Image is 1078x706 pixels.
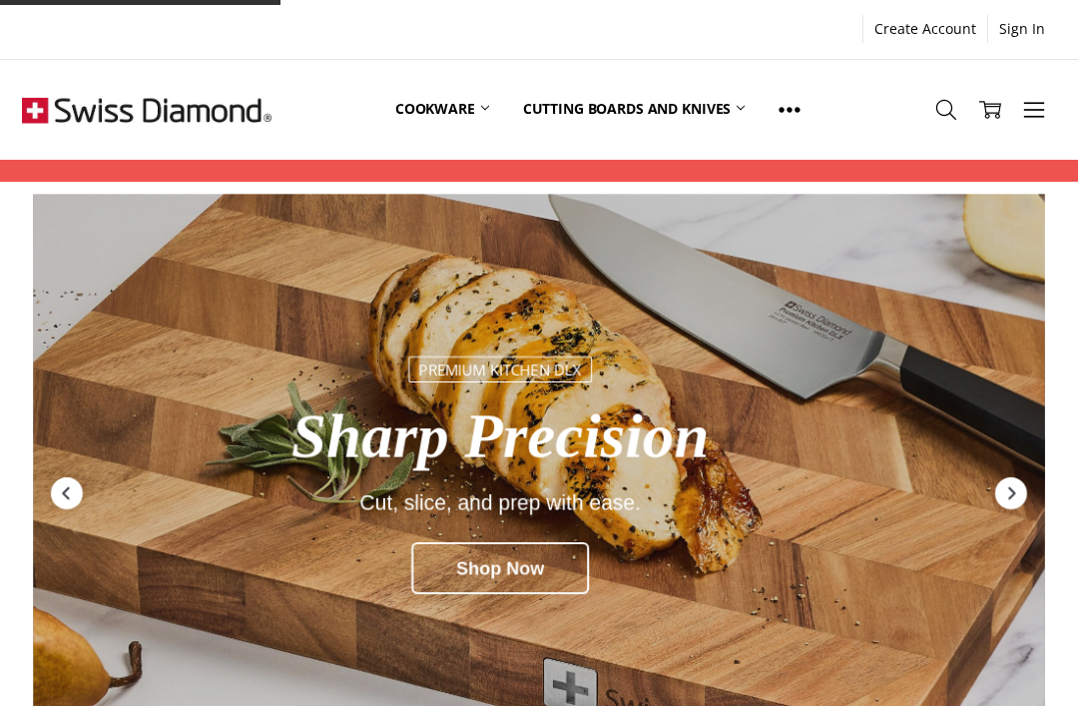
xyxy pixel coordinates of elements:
div: Previous [49,475,85,511]
a: Create Account [863,15,987,43]
div: Shop Now [411,542,589,594]
div: Next [993,475,1029,511]
a: Sign In [988,15,1056,43]
div: Sharp Precision [131,402,868,471]
div: Premium Kitchen DLX [408,357,591,382]
a: Cookware [378,65,506,154]
a: Show All [762,65,817,155]
a: Cutting boards and knives [506,65,763,154]
div: Cut, slice, and prep with ease. [131,491,868,514]
img: Free Shipping On Every Order [22,60,271,160]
